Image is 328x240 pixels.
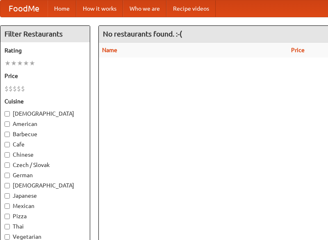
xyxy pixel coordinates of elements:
input: [DEMOGRAPHIC_DATA] [5,183,10,188]
li: ★ [17,59,23,68]
label: Thai [5,222,86,231]
label: Czech / Slovak [5,161,86,169]
input: American [5,121,10,127]
h5: Rating [5,46,86,55]
label: [DEMOGRAPHIC_DATA] [5,110,86,118]
input: Czech / Slovak [5,162,10,168]
input: German [5,173,10,178]
label: Barbecue [5,130,86,138]
input: Mexican [5,203,10,209]
li: $ [13,84,17,93]
li: $ [5,84,9,93]
ng-pluralize: No restaurants found. :-( [103,30,182,38]
label: Chinese [5,151,86,159]
a: Who we are [123,0,166,17]
li: ★ [11,59,17,68]
a: How it works [76,0,123,17]
input: Vegetarian [5,234,10,240]
label: Japanese [5,192,86,200]
label: [DEMOGRAPHIC_DATA] [5,181,86,190]
a: Price [291,47,305,53]
input: Cafe [5,142,10,147]
input: [DEMOGRAPHIC_DATA] [5,111,10,117]
label: German [5,171,86,179]
input: Chinese [5,152,10,158]
label: Mexican [5,202,86,210]
h5: Cuisine [5,97,86,105]
li: ★ [29,59,35,68]
a: Home [48,0,76,17]
input: Barbecue [5,132,10,137]
li: ★ [5,59,11,68]
li: $ [17,84,21,93]
label: American [5,120,86,128]
a: Recipe videos [166,0,216,17]
h4: Filter Restaurants [0,26,90,42]
input: Japanese [5,193,10,199]
li: ★ [23,59,29,68]
li: $ [9,84,13,93]
h5: Price [5,72,86,80]
label: Cafe [5,140,86,149]
a: FoodMe [0,0,48,17]
label: Pizza [5,212,86,220]
a: Name [102,47,117,53]
li: $ [21,84,25,93]
input: Thai [5,224,10,229]
input: Pizza [5,214,10,219]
